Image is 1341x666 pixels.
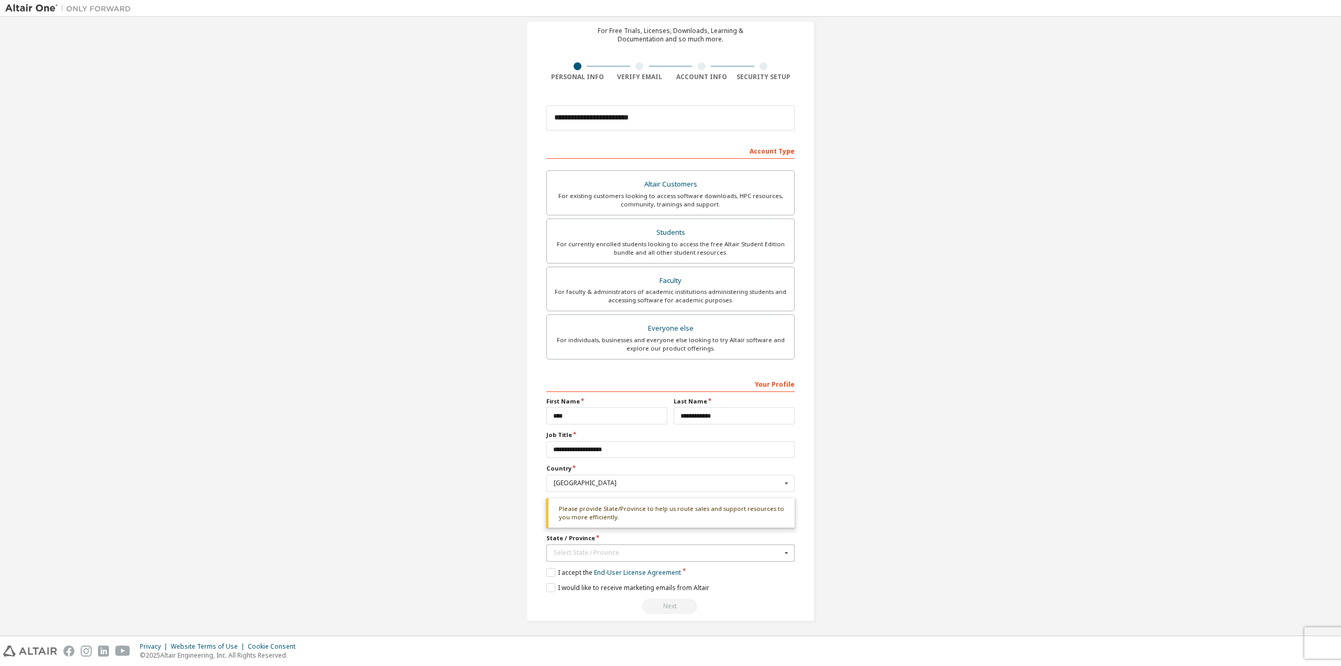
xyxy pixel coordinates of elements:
[81,646,92,657] img: instagram.svg
[98,646,109,657] img: linkedin.svg
[553,274,788,288] div: Faculty
[546,598,795,614] div: Read and acccept EULA to continue
[546,73,609,81] div: Personal Info
[609,73,671,81] div: Verify Email
[171,642,248,651] div: Website Terms of Use
[674,397,795,406] label: Last Name
[554,550,782,556] div: Select State / Province
[140,651,302,660] p: © 2025 Altair Engineering, Inc. All Rights Reserved.
[594,568,681,577] a: End-User License Agreement
[63,646,74,657] img: facebook.svg
[3,646,57,657] img: altair_logo.svg
[546,534,795,542] label: State / Province
[115,646,130,657] img: youtube.svg
[546,142,795,159] div: Account Type
[553,321,788,336] div: Everyone else
[598,27,743,43] div: For Free Trials, Licenses, Downloads, Learning & Documentation and so much more.
[546,375,795,392] div: Your Profile
[733,73,795,81] div: Security Setup
[546,397,667,406] label: First Name
[553,177,788,192] div: Altair Customers
[546,431,795,439] label: Job Title
[553,288,788,304] div: For faculty & administrators of academic institutions administering students and accessing softwa...
[5,3,136,14] img: Altair One
[546,568,681,577] label: I accept the
[670,73,733,81] div: Account Info
[140,642,171,651] div: Privacy
[553,336,788,353] div: For individuals, businesses and everyone else looking to try Altair software and explore our prod...
[546,583,709,592] label: I would like to receive marketing emails from Altair
[554,480,782,486] div: [GEOGRAPHIC_DATA]
[546,464,795,473] label: Country
[546,498,795,528] div: Please provide State/Province to help us route sales and support resources to you more efficiently.
[553,240,788,257] div: For currently enrolled students looking to access the free Altair Student Edition bundle and all ...
[553,225,788,240] div: Students
[553,192,788,209] div: For existing customers looking to access software downloads, HPC resources, community, trainings ...
[248,642,302,651] div: Cookie Consent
